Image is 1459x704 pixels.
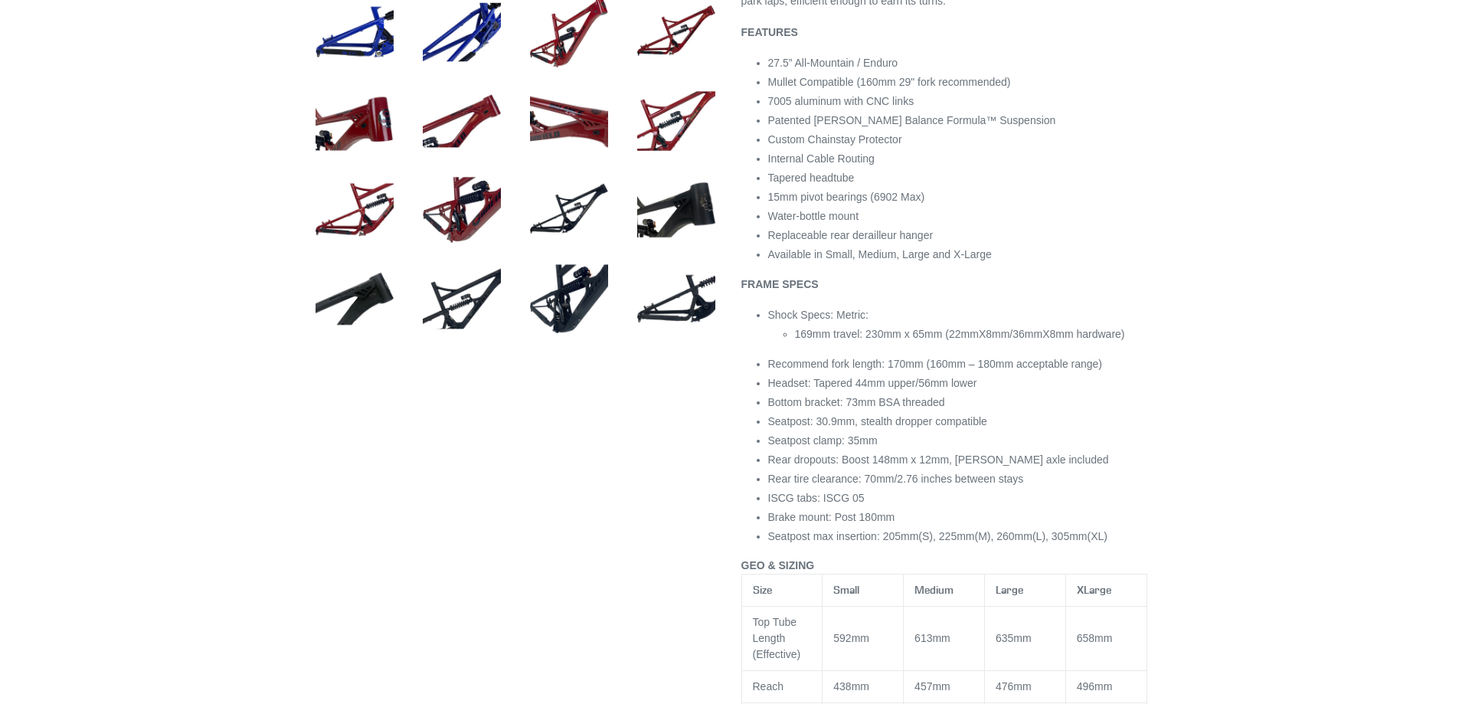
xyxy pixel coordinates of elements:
span: Mullet Compatible (160mm 29" fork recommended) [768,76,1011,88]
img: Load image into Gallery viewer, BALANCE - Frameset [420,257,504,341]
span: Brake mount: Post 180mm [768,511,895,523]
span: 169mm travel: 230mm x 65mm (22mmX8mm/36mmX8mm hardware) [795,328,1125,340]
span: Internal Cable Routing [768,152,875,165]
span: XLarge [1077,583,1111,597]
span: 658mm [1077,632,1113,644]
span: Seatpost clamp: 35mm [768,434,878,447]
img: Load image into Gallery viewer, BALANCE - Frameset [312,168,397,252]
span: 496mm [1077,680,1113,693]
span: Seatpost: 30.9mm, stealth dropper compatible [768,415,987,427]
span: Bottom bracket: 73mm BSA threaded [768,396,945,408]
span: Replaceable rear derailleur hanger [768,229,934,241]
img: Load image into Gallery viewer, BALANCE - Frameset [634,168,718,252]
img: Load image into Gallery viewer, BALANCE - Frameset [634,79,718,163]
span: Large [996,583,1023,597]
span: ISCG tabs: ISCG 05 [768,492,865,504]
span: Shock Specs: Metric: [768,309,869,321]
img: Load image into Gallery viewer, BALANCE - Frameset [634,257,718,341]
b: FRAME SPECS [741,278,819,290]
span: Recommend fork length: 170mm (160mm – 180mm acceptable range) [768,358,1103,370]
b: FEATURES [741,26,798,38]
span: 438mm [833,680,869,693]
span: Small [833,583,859,597]
span: Medium [914,583,954,597]
th: Size [741,575,823,607]
li: Seatpost max insertion: 205mm(S), 225mm(M), 260mm(L), 305mm(XL) [768,529,1147,545]
span: 476mm [996,680,1032,693]
span: 592mm [833,632,869,644]
span: Top Tube Length (Effective) [753,616,801,660]
img: Load image into Gallery viewer, BALANCE - Frameset [420,168,504,252]
span: Rear dropouts: Boost 148mm x 12mm, [PERSON_NAME] axle included [768,454,1109,466]
img: Load image into Gallery viewer, BALANCE - Frameset [527,168,611,252]
img: Load image into Gallery viewer, BALANCE - Frameset [527,79,611,163]
img: Load image into Gallery viewer, BALANCE - Frameset [312,79,397,163]
li: Available in Small, Medium, Large and X-Large [768,247,1147,263]
li: Tapered headtube [768,170,1147,186]
span: 457mm [914,680,950,693]
img: Load image into Gallery viewer, BALANCE - Frameset [312,257,397,341]
img: Load image into Gallery viewer, BALANCE - Frameset [527,257,611,341]
span: 15mm pivot bearings (6902 Max) [768,191,925,203]
span: 7005 aluminum with CNC links [768,95,914,107]
span: GEO & SIZING [741,559,815,571]
span: 613mm [914,632,950,644]
span: Rear tire clearance: 70mm/2.76 inches between stays [768,473,1024,485]
span: 27.5” All-Mountain / Enduro [768,57,898,69]
span: 635mm [996,632,1032,644]
span: Custom Chainstay Protector [768,133,902,146]
span: Patented [PERSON_NAME] Balance Formula™ Suspension [768,114,1056,126]
span: Reach [753,680,783,693]
span: Water-bottle mount [768,210,859,222]
span: Headset: Tapered 44mm upper/56mm lower [768,377,977,389]
img: Load image into Gallery viewer, BALANCE - Frameset [420,79,504,163]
